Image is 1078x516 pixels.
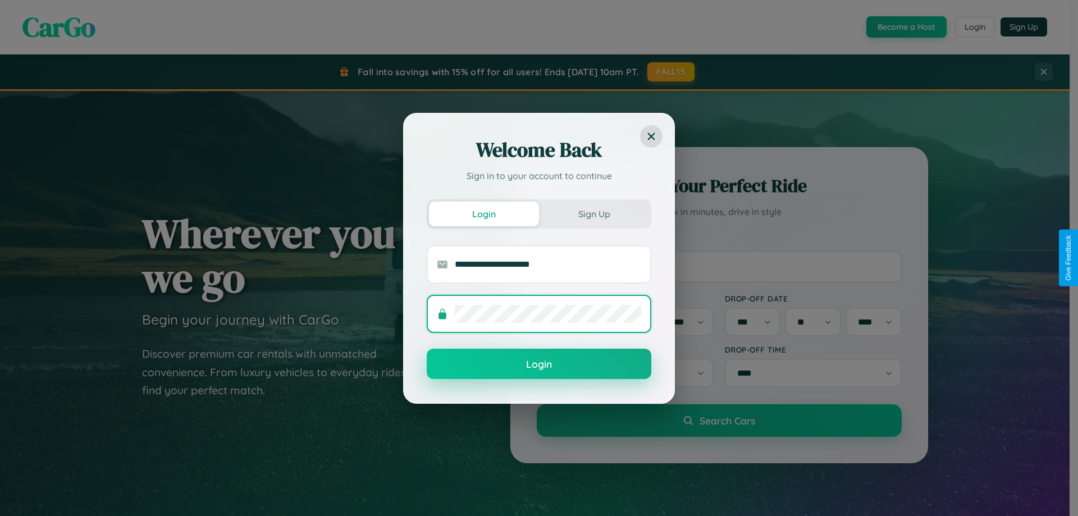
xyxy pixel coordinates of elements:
p: Sign in to your account to continue [427,169,651,182]
button: Login [427,349,651,379]
button: Sign Up [539,202,649,226]
h2: Welcome Back [427,136,651,163]
div: Give Feedback [1065,235,1072,281]
button: Login [429,202,539,226]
